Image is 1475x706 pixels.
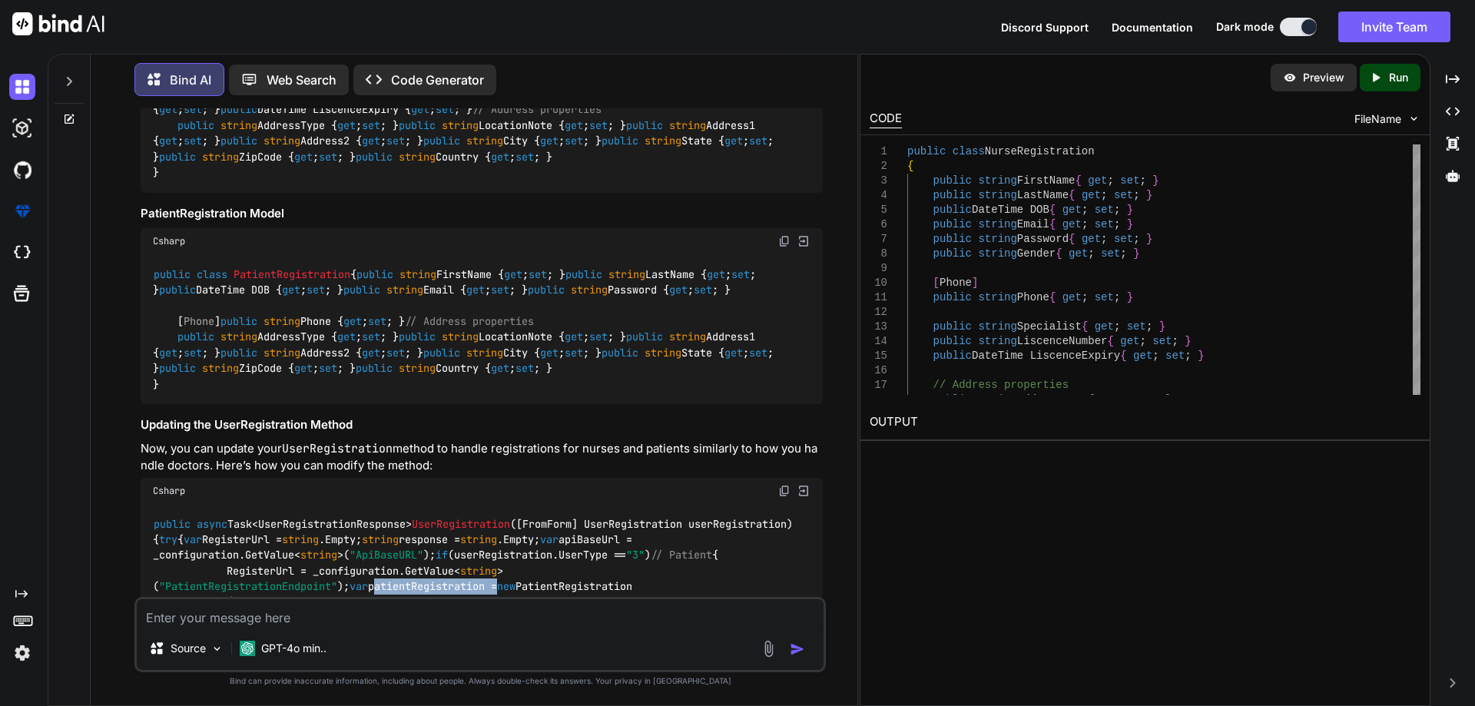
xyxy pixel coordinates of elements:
[362,134,380,148] span: get
[1088,393,1094,406] span: {
[399,267,436,281] span: string
[1126,218,1132,230] span: }
[645,346,681,360] span: string
[319,150,337,164] span: set
[1088,174,1107,187] span: get
[153,24,792,181] code: { FirstName { ; ; } LastName { ; ; } DateTime DOB { ; ; } Email { ; ; } Password { ; ; } Gender {...
[197,517,227,531] span: async
[386,283,423,297] span: string
[933,247,971,260] span: public
[234,267,350,281] span: PatientRegistration
[141,416,823,434] h3: Updating the UserRegistration Method
[220,103,257,117] span: public
[159,362,196,376] span: public
[1114,291,1120,303] span: ;
[1114,218,1120,230] span: ;
[1120,247,1126,260] span: ;
[669,330,706,344] span: string
[778,235,791,247] img: copy
[1017,335,1108,347] span: LiscenceNumber
[724,134,743,148] span: get
[978,218,1016,230] span: string
[391,71,484,89] p: Code Generator
[294,150,313,164] span: get
[267,71,336,89] p: Web Search
[608,267,645,281] span: string
[1172,335,1178,347] span: ;
[1017,320,1082,333] span: Specialist
[978,393,1016,406] span: string
[177,118,214,132] span: public
[141,440,823,475] p: Now, you can update your method to handle registrations for nurses and patients similarly to how ...
[405,314,534,328] span: // Address properties
[540,134,559,148] span: get
[220,346,257,360] span: public
[307,283,325,297] span: set
[153,235,185,247] span: Csharp
[356,267,393,281] span: public
[1017,218,1049,230] span: Email
[933,379,1068,391] span: // Address properties
[860,404,1430,440] h2: OUTPUT
[1062,291,1081,303] span: get
[1133,350,1152,362] span: get
[1082,291,1088,303] span: ;
[220,314,257,328] span: public
[940,277,972,289] span: Phone
[491,362,509,376] span: get
[1049,218,1056,230] span: {
[159,532,177,546] span: try
[1165,350,1185,362] span: set
[184,134,202,148] span: set
[240,641,255,656] img: GPT-4o mini
[870,188,887,203] div: 4
[343,283,380,297] span: public
[1146,189,1152,201] span: }
[210,642,224,655] img: Pick Models
[1082,233,1101,245] span: get
[1094,320,1113,333] span: get
[978,320,1016,333] span: string
[362,330,380,344] span: set
[399,118,436,132] span: public
[565,267,602,281] span: public
[1126,291,1132,303] span: }
[933,174,971,187] span: public
[978,247,1016,260] span: string
[184,346,202,360] span: set
[589,330,608,344] span: set
[141,205,823,223] h3: PatientRegistration Model
[602,134,638,148] span: public
[626,330,663,344] span: public
[159,134,177,148] span: get
[933,335,971,347] span: public
[1107,335,1113,347] span: {
[952,145,984,157] span: class
[515,362,534,376] span: set
[1338,12,1450,42] button: Invite Team
[749,134,767,148] span: set
[651,549,712,562] span: // Patient
[356,150,393,164] span: public
[1082,218,1088,230] span: ;
[978,189,1016,201] span: string
[1088,247,1094,260] span: ;
[12,12,104,35] img: Bind AI
[1094,291,1113,303] span: set
[159,103,177,117] span: get
[972,204,1049,216] span: DateTime DOB
[870,320,887,334] div: 13
[491,150,509,164] span: get
[933,291,971,303] span: public
[1017,233,1069,245] span: Password
[933,350,971,362] span: public
[466,346,503,360] span: string
[1082,189,1101,201] span: get
[184,532,202,546] span: var
[870,110,902,128] div: CODE
[645,134,681,148] span: string
[442,330,479,344] span: string
[319,362,337,376] span: set
[1146,233,1152,245] span: }
[565,118,583,132] span: get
